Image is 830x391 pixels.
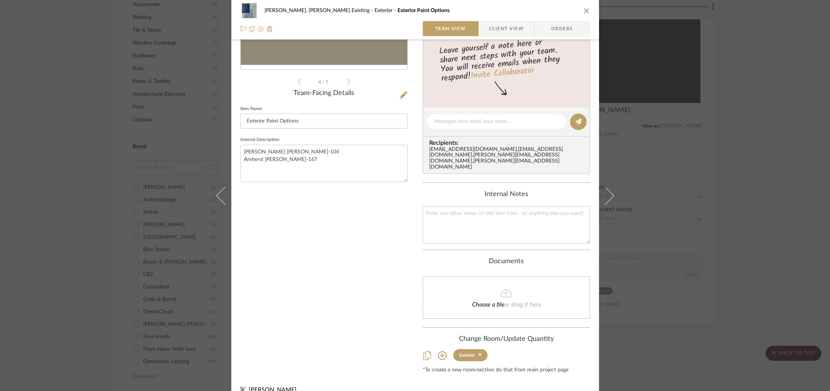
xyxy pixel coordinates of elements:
[264,8,374,13] span: [PERSON_NAME], [PERSON_NAME] Existing
[423,190,590,199] div: Internal Notes
[374,8,397,13] span: Exterior
[326,80,329,84] span: 7
[267,26,273,32] img: Remove from project
[489,21,524,36] span: Client View
[423,335,590,343] div: Change Room/Update Quantity
[240,3,258,18] img: 7ebfe8a6-f472-4a1f-a0d1-bbdde7b04fc3_48x40.jpg
[435,21,466,36] span: Team View
[543,21,581,36] span: Orders
[423,258,590,266] div: Documents
[240,138,280,142] label: Internal Description
[397,8,449,13] span: Exterior Paint Options
[429,147,587,171] div: [EMAIL_ADDRESS][DOMAIN_NAME] , [EMAIL_ADDRESS][DOMAIN_NAME] , [PERSON_NAME][EMAIL_ADDRESS][DOMAIN...
[583,7,590,14] button: close
[472,302,504,308] span: Choose a file
[318,80,322,84] span: 4
[240,107,262,111] label: Item Name
[423,367,590,373] div: *To create a new room/section do that from main project page
[322,80,326,84] span: /
[422,34,591,85] div: Leave yourself a note here or share next steps with your team. You will receive emails when they ...
[240,113,408,129] input: Enter Item Name
[240,89,408,98] div: Team-Facing Details
[504,302,543,308] span: or drag it here.
[470,64,534,83] a: Invite Collaborator
[459,353,475,358] div: Exterior
[429,140,587,146] span: Recipients:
